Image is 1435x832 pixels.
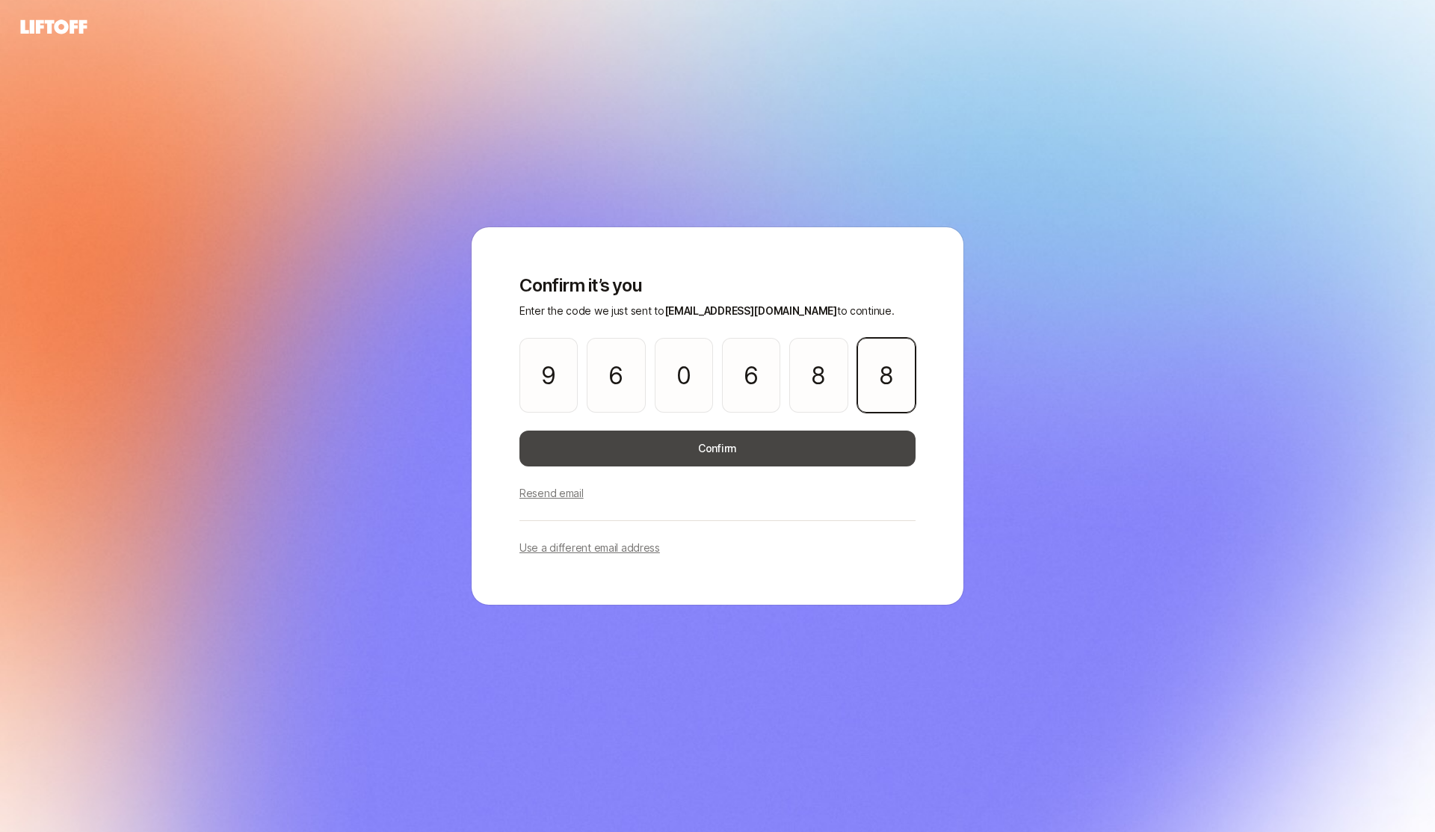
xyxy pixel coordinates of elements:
[519,431,916,466] button: Confirm
[655,338,713,413] input: Please enter OTP character 3
[857,338,916,413] input: Please enter OTP character 6
[519,302,916,320] p: Enter the code we just sent to to continue.
[587,338,645,413] input: Please enter OTP character 2
[664,304,837,317] span: [EMAIL_ADDRESS][DOMAIN_NAME]
[789,338,848,413] input: Please enter OTP character 5
[519,338,578,413] input: Please enter OTP character 1
[519,539,660,557] p: Use a different email address
[519,484,584,502] p: Resend email
[519,275,916,296] p: Confirm it’s you
[722,338,780,413] input: Please enter OTP character 4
